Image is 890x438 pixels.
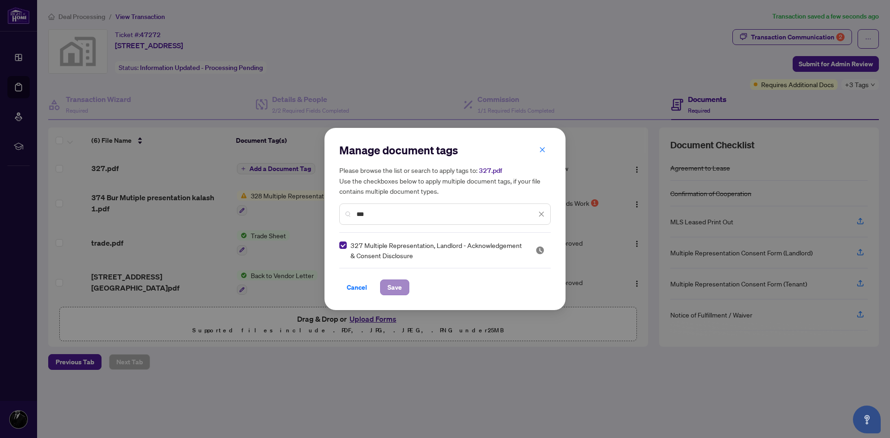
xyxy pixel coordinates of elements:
[535,246,545,255] img: status
[339,279,375,295] button: Cancel
[380,279,409,295] button: Save
[388,280,402,295] span: Save
[350,240,524,260] span: 327 Multiple Representation, Landlord - Acknowledgement & Consent Disclosure
[535,246,545,255] span: Pending Review
[539,146,546,153] span: close
[538,211,545,217] span: close
[339,165,551,196] h5: Please browse the list or search to apply tags to: Use the checkboxes below to apply multiple doc...
[347,280,367,295] span: Cancel
[339,143,551,158] h2: Manage document tags
[479,166,502,175] span: 327.pdf
[853,406,881,433] button: Open asap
